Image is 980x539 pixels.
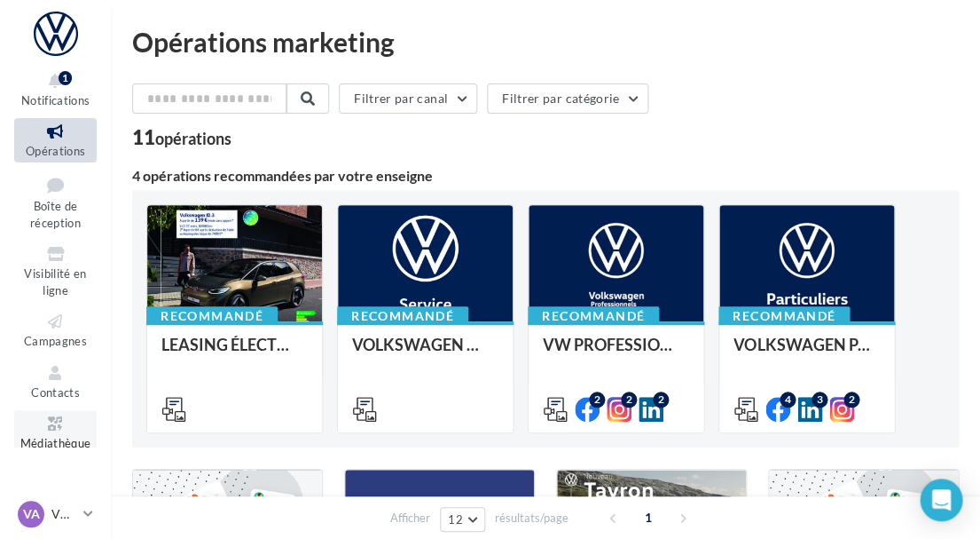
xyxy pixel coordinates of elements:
span: 12 [448,512,463,527]
a: Contacts [14,360,97,403]
a: Visibilité en ligne [14,241,97,301]
div: opérations [155,131,231,147]
a: Opérations [14,118,97,162]
span: Contacts [31,385,80,400]
div: Recommandé [146,306,278,326]
p: VW [GEOGRAPHIC_DATA] [51,505,76,523]
div: Recommandé [337,306,468,326]
a: Boîte de réception [14,170,97,234]
button: Notifications 1 [14,67,97,111]
div: Recommandé [528,306,659,326]
div: Opérations marketing [132,28,959,55]
div: VOLKSWAGEN APRES-VENTE [352,336,498,371]
a: VA VW [GEOGRAPHIC_DATA] [14,497,97,531]
div: 4 [780,392,796,408]
div: Recommandé [718,306,850,326]
div: 2 [621,392,637,408]
button: Filtrer par catégorie [487,83,648,114]
div: VOLKSWAGEN PARTICULIER [733,336,880,371]
span: Opérations [26,144,85,158]
div: Open Intercom Messenger [920,479,962,521]
div: 1 [59,71,72,85]
div: 4 opérations recommandées par votre enseigne [132,169,959,183]
span: Visibilité en ligne [24,266,86,297]
div: 2 [589,392,605,408]
a: Médiathèque [14,410,97,454]
div: LEASING ÉLECTRIQUE 2025 [161,336,308,371]
span: Notifications [21,93,90,107]
div: 2 [653,392,669,408]
span: Campagnes [24,334,87,348]
button: Filtrer par canal [339,83,477,114]
span: 1 [634,503,662,532]
span: Afficher [390,510,430,527]
div: 2 [843,392,859,408]
a: Campagnes [14,308,97,352]
div: VW PROFESSIONNELS [543,336,689,371]
span: Médiathèque [20,436,91,450]
div: 3 [811,392,827,408]
span: résultats/page [495,510,568,527]
span: Boîte de réception [30,199,81,230]
span: VA [23,505,40,523]
button: 12 [440,507,485,532]
div: 11 [132,128,231,147]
